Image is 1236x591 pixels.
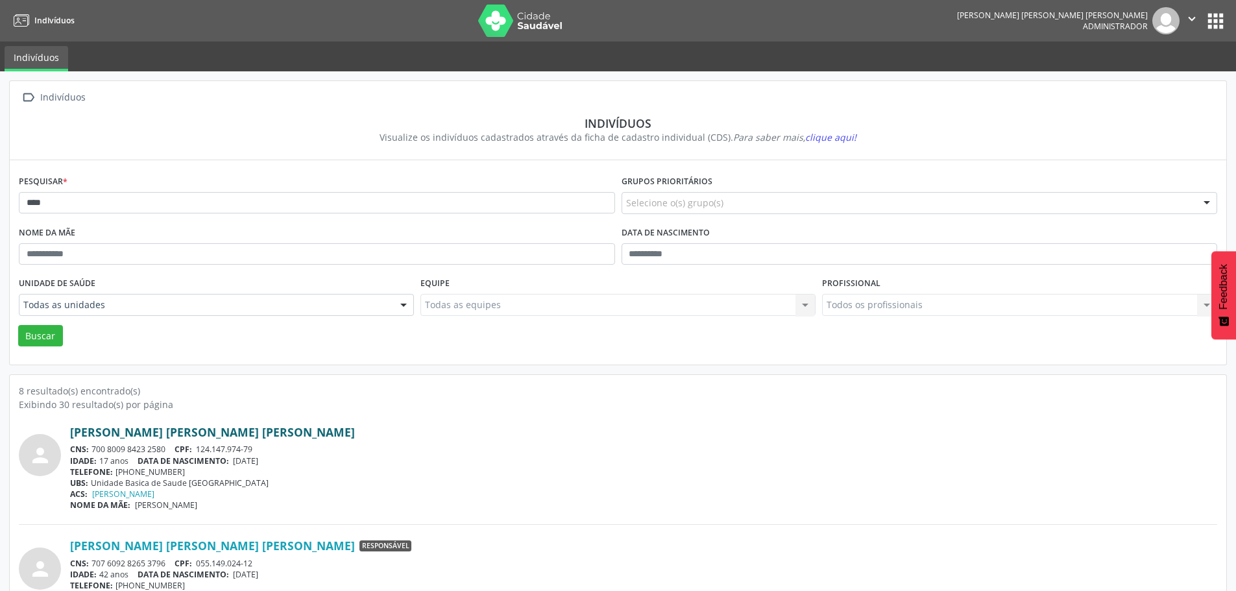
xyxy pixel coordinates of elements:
[70,558,1217,569] div: 707 6092 8265 3796
[626,196,723,210] span: Selecione o(s) grupo(s)
[957,10,1148,21] div: [PERSON_NAME] [PERSON_NAME] [PERSON_NAME]
[70,466,113,477] span: TELEFONE:
[18,325,63,347] button: Buscar
[70,425,355,439] a: [PERSON_NAME] [PERSON_NAME] [PERSON_NAME]
[622,223,710,243] label: Data de nascimento
[70,455,97,466] span: IDADE:
[135,500,197,511] span: [PERSON_NAME]
[70,569,1217,580] div: 42 anos
[175,558,192,569] span: CPF:
[19,398,1217,411] div: Exibindo 30 resultado(s) por página
[138,455,229,466] span: DATA DE NASCIMENTO:
[622,172,712,192] label: Grupos prioritários
[9,10,75,31] a: Indivíduos
[70,455,1217,466] div: 17 anos
[1211,251,1236,339] button: Feedback - Mostrar pesquisa
[19,384,1217,398] div: 8 resultado(s) encontrado(s)
[420,274,450,294] label: Equipe
[138,569,229,580] span: DATA DE NASCIMENTO:
[70,444,1217,455] div: 700 8009 8423 2580
[34,15,75,26] span: Indivíduos
[19,88,38,107] i: 
[70,558,89,569] span: CNS:
[196,444,252,455] span: 124.147.974-79
[23,298,387,311] span: Todas as unidades
[19,274,95,294] label: Unidade de saúde
[1204,10,1227,32] button: apps
[175,444,192,455] span: CPF:
[233,455,258,466] span: [DATE]
[1180,7,1204,34] button: 
[805,131,856,143] span: clique aqui!
[1152,7,1180,34] img: img
[822,274,880,294] label: Profissional
[733,131,856,143] i: Para saber mais,
[29,444,52,467] i: person
[1185,12,1199,26] i: 
[28,116,1208,130] div: Indivíduos
[70,477,88,488] span: UBS:
[19,88,88,107] a:  Indivíduos
[1218,264,1230,309] span: Feedback
[233,569,258,580] span: [DATE]
[196,558,252,569] span: 055.149.024-12
[70,477,1217,488] div: Unidade Basica de Saude [GEOGRAPHIC_DATA]
[92,488,154,500] a: [PERSON_NAME]
[70,466,1217,477] div: [PHONE_NUMBER]
[70,444,89,455] span: CNS:
[70,580,1217,591] div: [PHONE_NUMBER]
[359,540,411,552] span: Responsável
[38,88,88,107] div: Indivíduos
[19,172,67,192] label: Pesquisar
[70,580,113,591] span: TELEFONE:
[70,488,88,500] span: ACS:
[5,46,68,71] a: Indivíduos
[70,569,97,580] span: IDADE:
[29,557,52,581] i: person
[28,130,1208,144] div: Visualize os indivíduos cadastrados através da ficha de cadastro individual (CDS).
[19,223,75,243] label: Nome da mãe
[1083,21,1148,32] span: Administrador
[70,538,355,553] a: [PERSON_NAME] [PERSON_NAME] [PERSON_NAME]
[70,500,130,511] span: NOME DA MÃE:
